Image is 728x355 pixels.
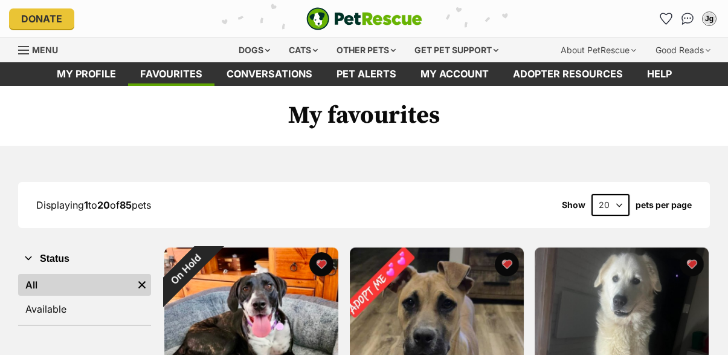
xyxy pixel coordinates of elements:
div: On Hold [148,231,224,307]
a: PetRescue [306,7,422,30]
a: All [18,274,133,296]
div: Jg [703,13,715,25]
label: pets per page [636,200,692,210]
strong: 85 [120,199,132,211]
strong: 20 [97,199,110,211]
a: Remove filter [133,274,151,296]
strong: 1 [84,199,88,211]
span: Displaying to of pets [36,199,151,211]
div: About PetRescue [552,38,645,62]
a: My profile [45,62,128,86]
a: Conversations [678,9,697,28]
div: Status [18,272,151,325]
div: Dogs [230,38,279,62]
a: Donate [9,8,74,29]
button: favourite [494,252,518,276]
a: Help [635,62,684,86]
div: Other pets [328,38,404,62]
a: Available [18,298,151,320]
div: Get pet support [406,38,507,62]
a: Pet alerts [324,62,408,86]
button: My account [700,9,719,28]
button: Status [18,251,151,267]
a: Menu [18,38,66,60]
a: Favourites [656,9,675,28]
a: Favourites [128,62,214,86]
div: Cats [280,38,326,62]
a: My account [408,62,501,86]
img: chat-41dd97257d64d25036548639549fe6c8038ab92f7586957e7f3b1b290dea8141.svg [681,13,694,25]
div: Good Reads [647,38,719,62]
button: favourite [680,252,704,276]
ul: Account quick links [656,9,719,28]
a: conversations [214,62,324,86]
span: Menu [32,45,58,55]
a: Adopter resources [501,62,635,86]
span: Show [562,200,585,210]
img: logo-e224e6f780fb5917bec1dbf3a21bbac754714ae5b6737aabdf751b685950b380.svg [306,7,422,30]
button: favourite [309,252,333,276]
